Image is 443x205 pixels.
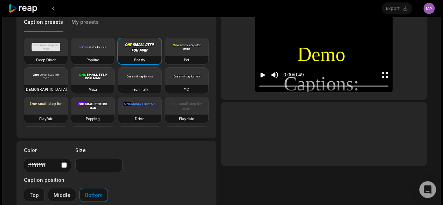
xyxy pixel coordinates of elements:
[48,188,76,202] button: Middle
[419,181,436,198] div: Open Intercom Messenger
[184,87,189,92] h3: YC
[25,87,67,92] h3: [DEMOGRAPHIC_DATA]
[283,71,304,78] div: 0:00 / 0:49
[179,116,194,122] h3: Playdate
[297,40,345,69] span: Demo
[381,68,388,81] button: Enter Fullscreen
[89,87,97,92] h3: Mozi
[24,19,63,32] button: Caption presets
[28,162,58,169] div: #ffffffff
[86,57,99,63] h3: Popline
[135,116,144,122] h3: Drive
[39,116,53,122] h3: Playfair
[24,158,71,172] button: #ffffffff
[24,176,108,184] label: Caption position
[79,188,108,202] button: Bottom
[36,57,56,63] h3: Deep Diver
[259,68,266,81] button: Play video
[131,87,148,92] h3: Tech Talk
[134,57,145,63] h3: Beasty
[75,146,123,154] label: Size
[184,57,189,63] h3: Pet
[71,19,99,32] button: My presets
[270,70,279,79] button: Mute sound
[24,188,44,202] button: Top
[86,116,100,122] h3: Popping
[24,146,71,154] label: Color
